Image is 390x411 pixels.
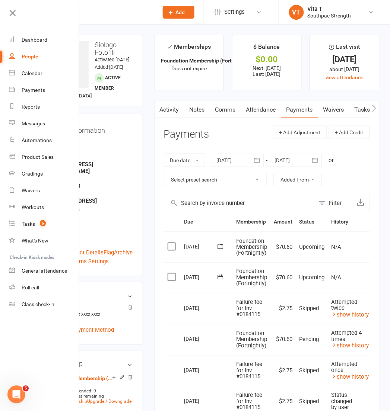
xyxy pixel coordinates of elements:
div: Workouts [22,204,44,210]
a: What's New [9,232,79,249]
div: Waivers [22,187,40,193]
a: Comms [210,101,241,118]
a: Automations [9,132,79,149]
a: General attendance kiosk mode [9,263,79,280]
div: [DATE] [184,302,219,314]
div: Filter [329,199,342,208]
strong: [EMAIL_ADDRESS][DOMAIN_NAME] [47,161,133,174]
button: Due date [164,154,205,167]
div: — [45,382,133,388]
h3: Siologo Fotofili [42,41,137,56]
div: Location [47,236,133,243]
a: Upgrade / Downgrade [87,399,131,404]
div: Vita T [308,6,351,12]
div: Last visit [329,42,360,55]
div: [DATE] [184,272,219,283]
div: Automations [22,137,52,143]
div: [DATE] [184,365,219,376]
button: Filter [315,194,352,212]
a: view attendance [326,74,364,80]
a: Messages [9,115,79,132]
div: or [329,156,334,165]
span: Skipped [299,367,319,374]
span: Skipped [299,305,319,312]
button: Added From [273,173,322,186]
a: Calendar [9,65,79,82]
td: $2.75 [271,293,296,324]
div: Memberships [167,42,211,56]
h3: Contact information [46,124,133,134]
a: Flag [104,248,114,257]
span: 6 [40,220,46,227]
span: N/A [332,244,342,250]
span: Attempted once [332,361,358,374]
div: [DATE] [184,395,219,407]
div: Payments [22,87,45,93]
span: Failure fee for Inv #0184115 [237,299,263,318]
li: P kirisome [46,305,133,324]
strong: Foundation Membership (Fortnightly) [161,58,250,64]
a: Roll call [9,280,79,296]
div: Date of Birth [47,221,133,228]
a: Dashboard [9,32,79,48]
div: Southpac Strength [308,12,351,19]
div: Dashboard [22,37,47,43]
a: show history [332,343,369,349]
a: People [9,48,79,65]
strong: - [47,213,133,219]
strong: Credit card [47,306,129,312]
button: + Add Credit [329,126,370,139]
a: Class kiosk mode [9,296,79,313]
span: Status changed by user [332,392,352,411]
a: Add / Edit Payment Method [46,326,114,335]
div: $ Balance [254,42,280,55]
strong: [STREET_ADDRESS] [47,198,133,204]
a: Notes [184,101,210,118]
th: Amount [271,212,296,231]
a: Gradings [9,166,79,182]
div: Owner [47,140,133,147]
div: Product Sales [22,154,54,160]
input: Search... [44,7,153,17]
h3: Payments [164,129,209,140]
span: Add [176,9,185,15]
th: History [328,212,372,231]
div: [DATE] [317,55,372,63]
div: Reports [22,104,40,110]
strong: Vita T [47,146,133,153]
span: Attempted twice [332,299,358,312]
div: about [DATE] [317,65,372,73]
div: Address [47,191,133,198]
i: ✓ [167,44,172,51]
span: Pending [299,336,319,343]
div: What's New [22,238,48,244]
a: Activity [155,101,184,118]
span: Foundation Membership (Fortnightly) [237,330,267,349]
button: Add [163,6,194,19]
a: Workouts [9,199,79,216]
button: + Add Adjustment [273,126,327,139]
iframe: Intercom live chat [7,386,25,404]
div: General attendance [22,268,67,274]
div: $0.00 [239,55,295,63]
div: Email [47,155,133,162]
td: $70.60 [271,262,296,293]
span: Active member [95,75,121,91]
span: Failure fee for Inv #0184115 [237,361,263,380]
span: Attempted 4 times [332,330,362,343]
span: Upcoming [299,274,325,281]
a: Attendance [241,101,281,118]
div: Class check-in [22,302,54,308]
div: VT [289,5,304,20]
span: Upcoming [299,244,325,250]
div: Member Number [47,206,133,213]
div: Tasks [22,221,35,227]
a: Foundation Membership (Fortnightly) [47,376,112,382]
a: Tasks 6 [9,216,79,232]
td: $70.60 [271,232,296,263]
a: show history [332,312,369,318]
span: N/A [332,274,342,281]
strong: [DATE] [47,228,133,234]
div: [DATE] [184,241,219,252]
span: Attended: 9 [73,389,96,394]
